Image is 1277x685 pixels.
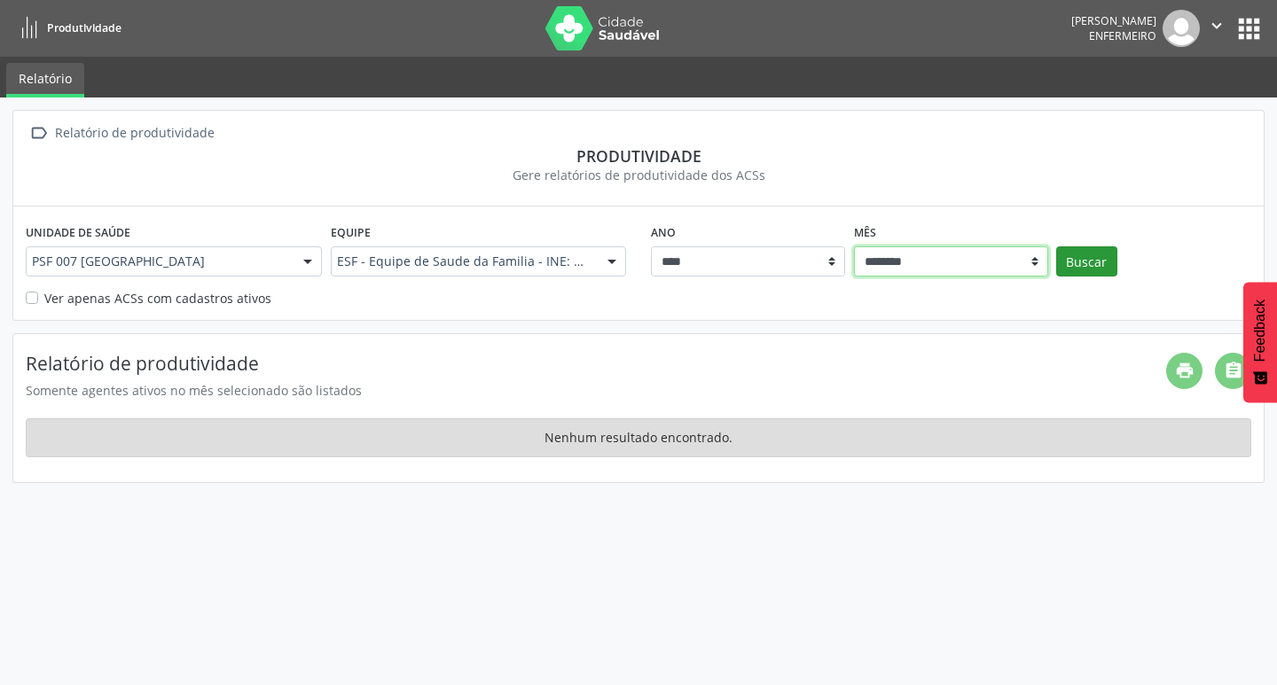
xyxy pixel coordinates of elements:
[331,219,371,246] label: Equipe
[26,121,51,146] i: 
[1163,10,1200,47] img: img
[1243,282,1277,402] button: Feedback - Mostrar pesquisa
[1234,13,1265,44] button: apps
[51,121,217,146] div: Relatório de produtividade
[26,381,1166,400] div: Somente agentes ativos no mês selecionado são listados
[1200,10,1234,47] button: 
[1071,13,1156,28] div: [PERSON_NAME]
[651,219,676,246] label: Ano
[47,20,121,35] span: Produtividade
[26,166,1251,184] div: Gere relatórios de produtividade dos ACSs
[26,219,130,246] label: Unidade de saúde
[26,121,217,146] a:  Relatório de produtividade
[12,13,121,43] a: Produtividade
[1089,28,1156,43] span: Enfermeiro
[6,63,84,97] a: Relatório
[1252,300,1268,362] span: Feedback
[32,253,286,270] span: PSF 007 [GEOGRAPHIC_DATA]
[26,418,1251,457] div: Nenhum resultado encontrado.
[337,253,591,270] span: ESF - Equipe de Saude da Familia - INE: 0000186562
[26,353,1166,375] h4: Relatório de produtividade
[1056,246,1117,276] button: Buscar
[1207,16,1226,35] i: 
[44,289,271,307] label: Ver apenas ACSs com cadastros ativos
[854,219,876,246] label: Mês
[26,146,1251,166] div: Produtividade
